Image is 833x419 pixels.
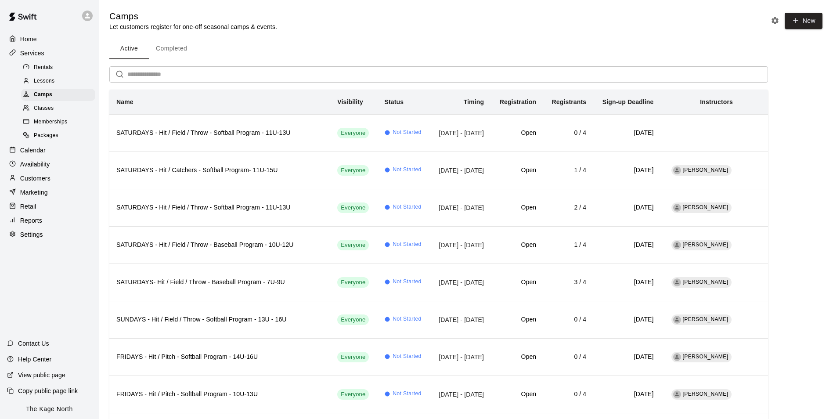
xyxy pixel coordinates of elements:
[34,63,53,72] span: Rentals
[464,98,484,105] b: Timing
[337,165,369,176] div: This service is visible to all of your customers
[337,129,369,137] span: Everyone
[430,189,491,226] td: [DATE] - [DATE]
[683,354,728,360] span: [PERSON_NAME]
[7,200,92,213] a: Retail
[550,352,586,362] h6: 0 / 4
[550,390,586,399] h6: 0 / 4
[700,98,733,105] b: Instructors
[393,390,422,398] span: Not Started
[430,264,491,301] td: [DATE] - [DATE]
[498,315,536,325] h6: Open
[149,38,194,59] button: Completed
[683,167,728,173] span: [PERSON_NAME]
[393,352,422,361] span: Not Started
[683,316,728,322] span: [PERSON_NAME]
[116,315,323,325] h6: SUNDAYS - Hit / Field / Throw - Softball Program - 13U - 16U
[337,352,369,362] div: This service is visible to all of your customers
[109,11,277,22] h5: Camps
[498,128,536,138] h6: Open
[552,98,587,105] b: Registrants
[337,241,369,249] span: Everyone
[673,166,681,174] div: Robyn Draper
[600,352,653,362] h6: [DATE]
[21,116,99,129] a: Memberships
[430,338,491,376] td: [DATE] - [DATE]
[21,130,95,142] div: Packages
[673,353,681,361] div: Brittani Goettsch
[683,279,728,285] span: [PERSON_NAME]
[20,188,48,197] p: Marketing
[673,204,681,212] div: Brittani Goettsch
[393,128,422,137] span: Not Started
[116,352,323,362] h6: FRIDAYS - Hit / Pitch - Softball Program - 14U-16U
[498,390,536,399] h6: Open
[600,128,653,138] h6: [DATE]
[337,204,369,212] span: Everyone
[7,214,92,227] a: Reports
[20,146,46,155] p: Calendar
[116,166,323,175] h6: SATURDAYS - Hit / Catchers - Softball Program- 11U-15U
[7,144,92,157] a: Calendar
[600,240,653,250] h6: [DATE]
[683,391,728,397] span: [PERSON_NAME]
[337,166,369,175] span: Everyone
[109,38,149,59] button: Active
[20,216,42,225] p: Reports
[34,118,67,126] span: Memberships
[21,116,95,128] div: Memberships
[18,371,65,379] p: View public page
[498,240,536,250] h6: Open
[600,166,653,175] h6: [DATE]
[498,352,536,362] h6: Open
[600,278,653,287] h6: [DATE]
[21,75,95,87] div: Lessons
[550,315,586,325] h6: 0 / 4
[785,13,822,29] button: New
[430,301,491,338] td: [DATE] - [DATE]
[337,277,369,288] div: This service is visible to all of your customers
[116,128,323,138] h6: SATURDAYS - Hit / Field / Throw - Softball Program - 11U-13U
[20,49,44,58] p: Services
[430,376,491,413] td: [DATE] - [DATE]
[7,47,92,60] a: Services
[116,278,323,287] h6: SATURDAYS- Hit / Field / Throw - Baseball Program - 7U-9U
[337,202,369,213] div: This service is visible to all of your customers
[116,203,323,213] h6: SATURDAYS - Hit / Field / Throw - Softball Program - 11U-13U
[498,278,536,287] h6: Open
[337,316,369,324] span: Everyone
[21,102,95,115] div: Classes
[430,114,491,152] td: [DATE] - [DATE]
[116,390,323,399] h6: FRIDAYS - Hit / Pitch - Softball Program - 10U-13U
[337,128,369,138] div: This service is visible to all of your customers
[430,152,491,189] td: [DATE] - [DATE]
[21,129,99,143] a: Packages
[116,98,133,105] b: Name
[26,405,73,414] p: The Kage North
[393,278,422,286] span: Not Started
[337,278,369,287] span: Everyone
[7,186,92,199] a: Marketing
[683,242,728,248] span: [PERSON_NAME]
[34,90,52,99] span: Camps
[600,203,653,213] h6: [DATE]
[550,166,586,175] h6: 1 / 4
[768,14,782,27] button: Camp settings
[18,386,78,395] p: Copy public page link
[337,389,369,400] div: This service is visible to all of your customers
[673,390,681,398] div: Brittani Goettsch
[393,240,422,249] span: Not Started
[21,74,99,88] a: Lessons
[18,355,51,364] p: Help Center
[337,98,363,105] b: Visibility
[683,204,728,210] span: [PERSON_NAME]
[7,158,92,171] div: Availability
[18,339,49,348] p: Contact Us
[337,240,369,250] div: This service is visible to all of your customers
[498,166,536,175] h6: Open
[550,128,586,138] h6: 0 / 4
[21,61,99,74] a: Rentals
